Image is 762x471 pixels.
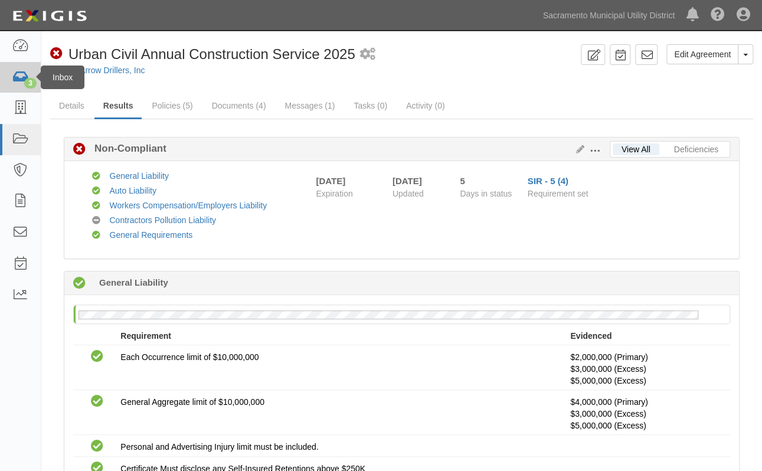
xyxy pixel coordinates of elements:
a: SIR - 5 (4) [528,176,568,186]
div: [DATE] [316,175,345,187]
b: Non-Compliant [86,142,166,156]
i: Compliant 5 days (since 09/25/2025) [73,277,86,290]
i: Non-Compliant [50,48,63,60]
i: Compliant [92,172,100,181]
strong: Evidenced [570,331,611,341]
b: General Liability [99,276,168,289]
span: Urban Civil Annual Construction Service 2025 [68,46,355,62]
a: View All [613,143,659,155]
span: Personal and Advertising Injury limit must be included. [120,442,318,452]
a: Contractors Pollution Liability [109,215,216,225]
p: $2,000,000 (Primary) [570,351,721,387]
i: Compliant [92,231,100,240]
span: Expiration [316,188,383,199]
span: General Aggregate limit of $10,000,000 [120,397,264,407]
span: Requirement set [528,189,588,198]
a: General Liability [109,171,168,181]
a: Activity (0) [397,94,453,117]
i: 2 scheduled workflows [360,48,375,61]
div: [DATE] [393,175,442,187]
i: Compliant [92,187,100,195]
a: Edit Agreement [666,44,738,64]
i: Help Center - Complianz [711,8,725,22]
a: Auto Liability [109,186,156,195]
a: Workers Compensation/Employers Liability [109,201,267,210]
a: Edit Results [571,145,584,154]
i: Compliant [92,202,100,210]
i: Compliant [91,395,103,408]
a: Arrow Drillers, Inc [80,66,145,75]
i: Compliant [91,440,103,453]
span: Policy #AZ25EXCZ07LQHIC Insurer: Navigators Specialty Insurance Company [570,409,646,418]
i: Non-Compliant [73,143,86,156]
p: $4,000,000 (Primary) [570,396,721,431]
img: logo-5460c22ac91f19d4615b14bd174203de0afe785f0fc80cf4dbbc73dc1793850b.png [9,5,90,27]
div: Urban Civil Annual Construction Service 2025 [50,44,355,64]
a: Policies (5) [143,94,201,117]
a: Messages (1) [276,94,344,117]
a: Documents (4) [203,94,275,117]
i: Compliant [91,351,103,363]
span: Policy #03127733 Insurer: Allied World National Assurance Company [570,376,646,385]
span: Updated [393,189,424,198]
span: Each Occurrence limit of $10,000,000 [120,352,259,362]
a: Results [94,94,142,119]
div: Inbox [41,66,84,89]
a: Details [50,94,93,117]
strong: Requirement [120,331,171,341]
span: Days in status [460,189,512,198]
span: Policy #AZ25EXCZ07LQHIC Insurer: Navigators Specialty Insurance Company [570,364,646,374]
a: Deficiencies [665,143,727,155]
span: Policy #03127733 Insurer: Allied World National Assurance Company [570,421,646,430]
div: Since 09/25/2025 [460,175,518,187]
a: Sacramento Municipal Utility District [537,4,681,27]
div: 3 [24,78,37,89]
a: Tasks (0) [345,94,396,117]
a: General Requirements [109,230,192,240]
i: No Coverage [92,217,100,225]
